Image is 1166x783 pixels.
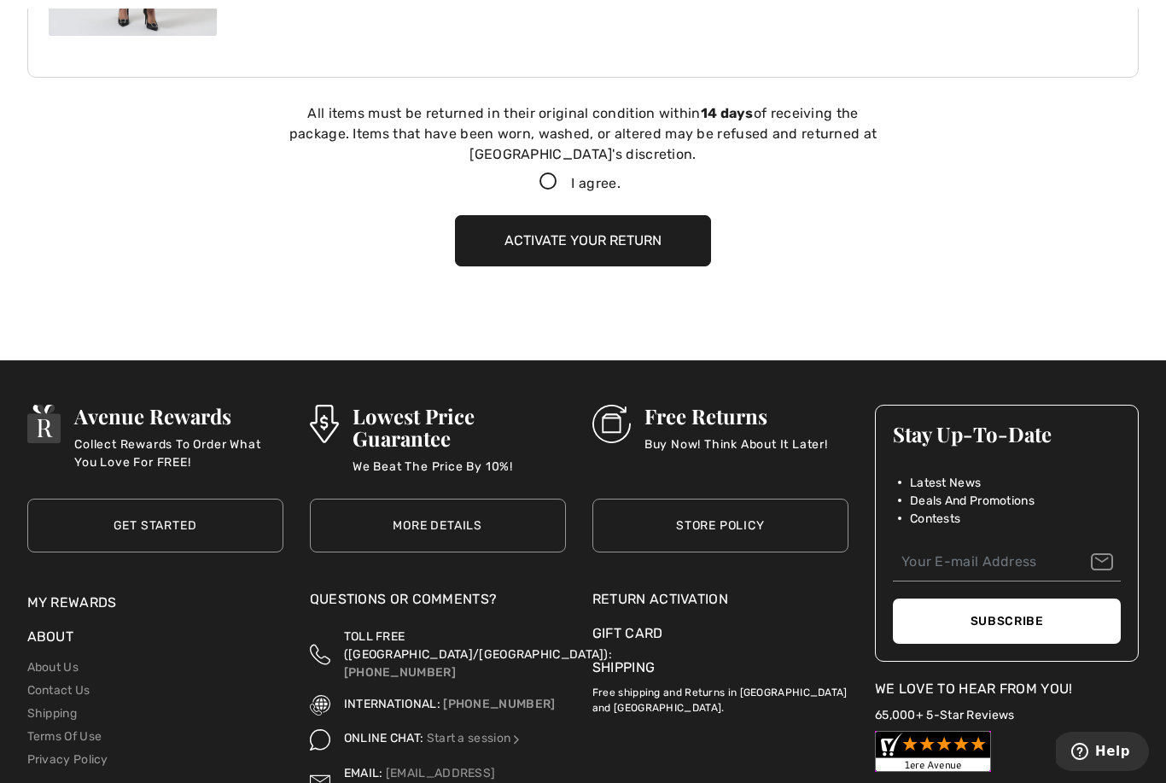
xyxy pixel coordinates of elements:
span: Deals And Promotions [910,492,1035,510]
button: Activate your return [455,215,711,266]
a: Return Activation [592,589,848,610]
p: We Beat The Price By 10%! [353,458,566,492]
a: Privacy Policy [27,752,108,767]
a: Shipping [592,659,655,675]
a: About Us [27,660,79,675]
div: We Love To Hear From You! [875,679,1140,699]
label: I agree. [526,173,640,194]
a: [PHONE_NUMBER] [443,697,555,711]
img: Customer Reviews [875,731,991,772]
a: Get Started [27,499,283,552]
a: Gift Card [592,623,848,644]
a: Contact Us [27,683,90,698]
p: Collect Rewards To Order What You Love For FREE! [74,435,283,470]
span: INTERNATIONAL: [344,697,440,711]
a: Start a session [427,731,523,745]
button: Subscribe [893,599,1122,644]
div: About [27,627,283,656]
img: International [310,695,330,716]
img: Online Chat [510,733,522,745]
img: Toll Free (Canada/US) [310,628,330,681]
img: Online Chat [310,729,330,750]
h3: Free Returns [644,405,828,427]
a: [PHONE_NUMBER] [344,665,456,680]
a: Store Policy [592,499,848,552]
h3: Lowest Price Guarantee [353,405,566,449]
input: Your E-mail Address [893,543,1122,581]
span: TOLL FREE ([GEOGRAPHIC_DATA]/[GEOGRAPHIC_DATA]): [344,629,612,662]
span: ONLINE CHAT: [344,731,424,745]
h3: Avenue Rewards [74,405,283,427]
span: Contests [910,510,960,528]
span: Latest News [910,474,981,492]
a: Terms Of Use [27,729,102,744]
div: Questions or Comments? [310,589,566,618]
strong: 14 days [701,105,754,121]
a: My Rewards [27,594,117,611]
img: Free Returns [592,405,631,443]
a: Shipping [27,706,77,721]
div: All items must be returned in their original condition within of receiving the package. Items tha... [284,103,882,165]
span: EMAIL: [344,766,383,780]
p: Buy Now! Think About It Later! [644,435,828,470]
a: More Details [310,499,566,552]
img: Lowest Price Guarantee [310,405,339,443]
a: 65,000+ 5-Star Reviews [875,708,1015,722]
h3: Stay Up-To-Date [893,423,1122,445]
img: Avenue Rewards [27,405,61,443]
iframe: Opens a widget where you can find more information [1056,732,1149,774]
p: Free shipping and Returns in [GEOGRAPHIC_DATA] and [GEOGRAPHIC_DATA]. [592,678,848,716]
